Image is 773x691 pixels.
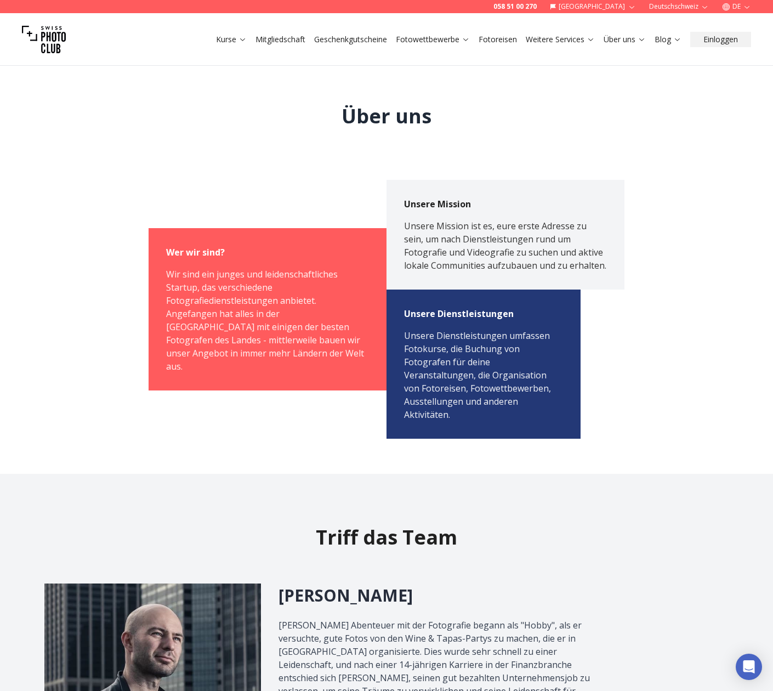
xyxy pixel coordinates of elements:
button: Über uns [599,32,650,47]
button: Kurse [212,32,251,47]
h2: Unsere Mission [404,197,607,211]
img: Swiss photo club [22,18,66,61]
a: Über uns [604,34,646,45]
a: Weitere Services [526,34,595,45]
h2: Triff das Team [44,526,729,548]
a: Fotowettbewerbe [396,34,470,45]
div: Open Intercom Messenger [736,654,762,680]
a: Fotoreisen [479,34,517,45]
button: Weitere Services [521,32,599,47]
h2: Unsere Dienstleistungen [404,307,563,320]
a: Mitgliedschaft [255,34,305,45]
h1: Über uns [342,105,431,127]
span: Wir sind ein junges und leidenschaftliches Startup, das verschiedene Fotografiedienstleistungen a... [166,268,364,372]
a: Geschenkgutscheine [314,34,387,45]
button: Fotoreisen [474,32,521,47]
button: Blog [650,32,686,47]
button: Geschenkgutscheine [310,32,391,47]
h2: [PERSON_NAME] [278,586,599,605]
h2: Wer wir sind? [166,246,369,259]
a: 058 51 00 270 [493,2,537,11]
button: Einloggen [690,32,751,47]
button: Fotowettbewerbe [391,32,474,47]
button: Mitgliedschaft [251,32,310,47]
span: Unsere Dienstleistungen umfassen Fotokurse, die Buchung von Fotografen für deine Veranstaltungen,... [404,330,551,421]
a: Kurse [216,34,247,45]
span: Unsere Mission ist es, eure erste Adresse zu sein, um nach Dienstleistungen rund um Fotografie un... [404,220,606,271]
a: Blog [655,34,681,45]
